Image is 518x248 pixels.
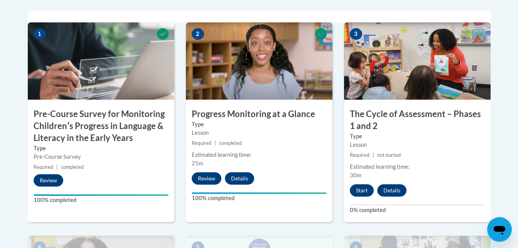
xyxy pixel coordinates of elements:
span: 30m [350,172,361,178]
button: Start [350,184,374,197]
div: Your progress [192,192,327,194]
span: Required [192,140,211,146]
span: completed [61,164,84,170]
span: Required [34,164,53,170]
span: | [214,140,216,146]
button: Review [34,174,63,187]
span: 2 [192,28,204,40]
span: completed [219,140,242,146]
button: Review [192,172,221,185]
div: Pre-Course Survey [34,153,169,161]
label: 100% completed [34,196,169,204]
label: 0% completed [350,206,485,214]
label: Type [192,120,327,129]
div: Lesson [192,129,327,137]
span: 1 [34,28,46,40]
span: | [373,152,374,158]
button: Details [377,184,407,197]
label: 100% completed [192,194,327,202]
img: Course Image [344,22,491,100]
span: 25m [192,160,203,166]
span: 3 [350,28,362,40]
h3: Pre-Course Survey for Monitoring Childrenʹs Progress in Language & Literacy in the Early Years [28,108,174,144]
h3: The Cycle of Assessment – Phases 1 and 2 [344,108,491,132]
div: Estimated learning time: [192,151,327,159]
iframe: Button to launch messaging window [487,217,512,242]
h3: Progress Monitoring at a Glance [186,108,332,120]
span: | [56,164,58,170]
div: Your progress [34,194,169,196]
div: Lesson [350,141,485,149]
img: Course Image [186,22,332,100]
label: Type [350,132,485,141]
button: Details [225,172,254,185]
span: not started [377,152,401,158]
img: Course Image [28,22,174,100]
div: Estimated learning time: [350,163,485,171]
label: Type [34,144,169,153]
span: Required [350,152,370,158]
